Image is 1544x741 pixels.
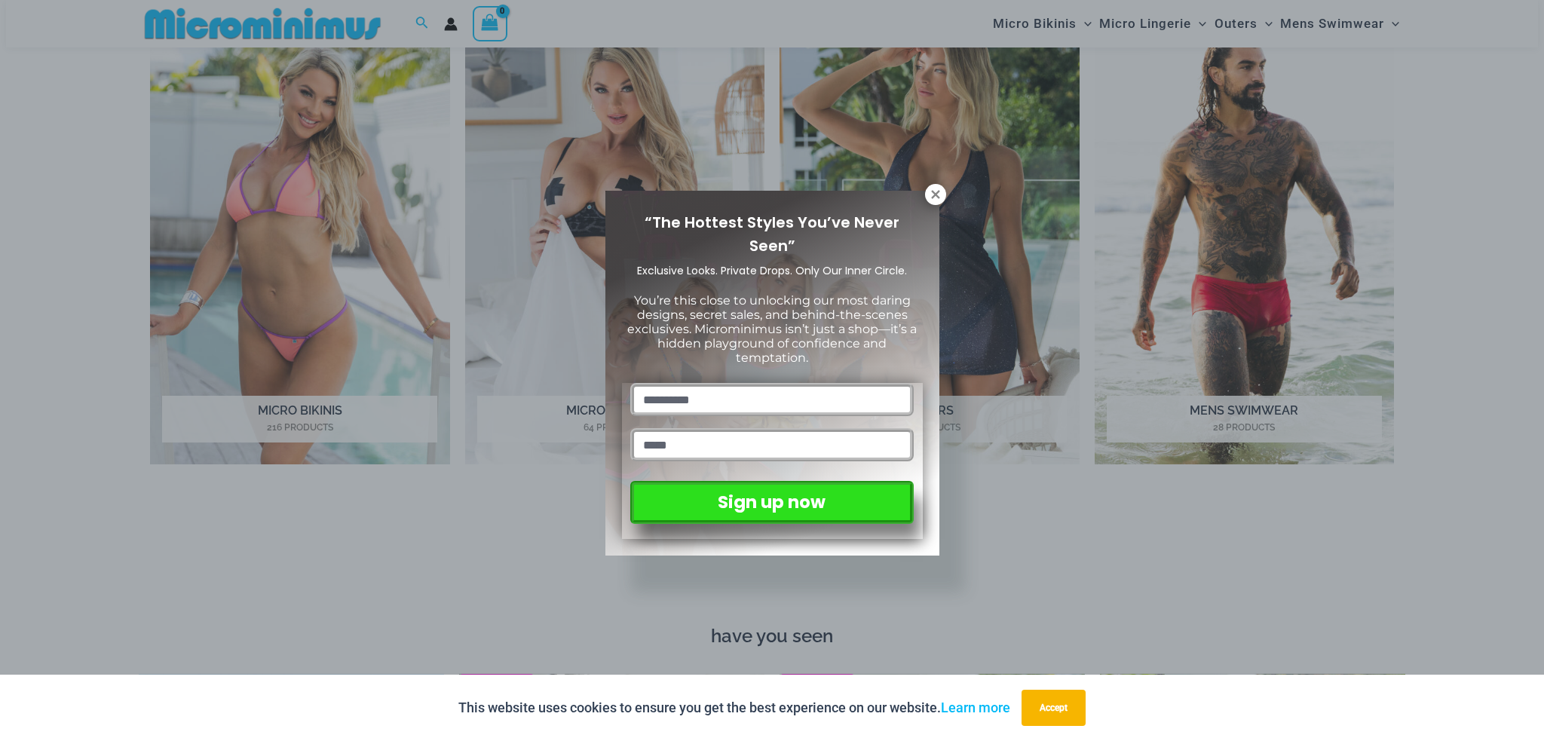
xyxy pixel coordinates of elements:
[637,263,907,278] span: Exclusive Looks. Private Drops. Only Our Inner Circle.
[925,184,946,205] button: Close
[941,700,1010,715] a: Learn more
[645,212,899,256] span: “The Hottest Styles You’ve Never Seen”
[1022,690,1086,726] button: Accept
[458,697,1010,719] p: This website uses cookies to ensure you get the best experience on our website.
[630,481,913,524] button: Sign up now
[627,293,917,366] span: You’re this close to unlocking our most daring designs, secret sales, and behind-the-scenes exclu...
